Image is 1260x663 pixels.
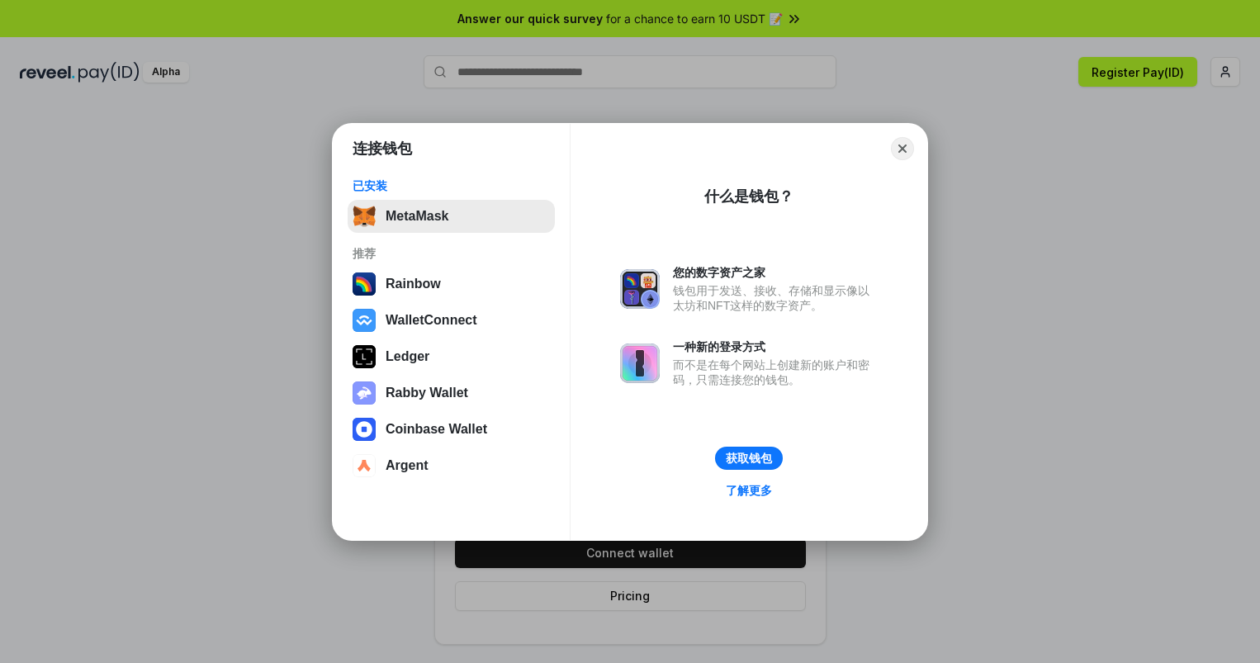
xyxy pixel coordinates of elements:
div: Argent [386,458,429,473]
button: MetaMask [348,200,555,233]
div: Ledger [386,349,429,364]
a: 了解更多 [716,480,782,501]
div: 已安装 [353,178,550,193]
div: Rainbow [386,277,441,291]
div: 获取钱包 [726,451,772,466]
div: 您的数字资产之家 [673,265,878,280]
img: svg+xml,%3Csvg%20xmlns%3D%22http%3A%2F%2Fwww.w3.org%2F2000%2Fsvg%22%20fill%3D%22none%22%20viewBox... [620,269,660,309]
div: Coinbase Wallet [386,422,487,437]
button: WalletConnect [348,304,555,337]
img: svg+xml,%3Csvg%20xmlns%3D%22http%3A%2F%2Fwww.w3.org%2F2000%2Fsvg%22%20width%3D%2228%22%20height%3... [353,345,376,368]
div: 一种新的登录方式 [673,339,878,354]
div: WalletConnect [386,313,477,328]
img: svg+xml,%3Csvg%20width%3D%2228%22%20height%3D%2228%22%20viewBox%3D%220%200%2028%2028%22%20fill%3D... [353,418,376,441]
button: Rainbow [348,268,555,301]
button: 获取钱包 [715,447,783,470]
img: svg+xml,%3Csvg%20xmlns%3D%22http%3A%2F%2Fwww.w3.org%2F2000%2Fsvg%22%20fill%3D%22none%22%20viewBox... [620,343,660,383]
div: 而不是在每个网站上创建新的账户和密码，只需连接您的钱包。 [673,358,878,387]
img: svg+xml,%3Csvg%20width%3D%2228%22%20height%3D%2228%22%20viewBox%3D%220%200%2028%2028%22%20fill%3D... [353,454,376,477]
img: svg+xml,%3Csvg%20fill%3D%22none%22%20height%3D%2233%22%20viewBox%3D%220%200%2035%2033%22%20width%... [353,205,376,228]
div: 什么是钱包？ [704,187,793,206]
button: Close [891,137,914,160]
div: Rabby Wallet [386,386,468,400]
button: Rabby Wallet [348,376,555,410]
div: 推荐 [353,246,550,261]
button: Argent [348,449,555,482]
div: 了解更多 [726,483,772,498]
button: Ledger [348,340,555,373]
button: Coinbase Wallet [348,413,555,446]
div: 钱包用于发送、接收、存储和显示像以太坊和NFT这样的数字资产。 [673,283,878,313]
img: svg+xml,%3Csvg%20width%3D%2228%22%20height%3D%2228%22%20viewBox%3D%220%200%2028%2028%22%20fill%3D... [353,309,376,332]
div: MetaMask [386,209,448,224]
img: svg+xml,%3Csvg%20width%3D%22120%22%20height%3D%22120%22%20viewBox%3D%220%200%20120%20120%22%20fil... [353,272,376,296]
h1: 连接钱包 [353,139,412,159]
img: svg+xml,%3Csvg%20xmlns%3D%22http%3A%2F%2Fwww.w3.org%2F2000%2Fsvg%22%20fill%3D%22none%22%20viewBox... [353,381,376,405]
